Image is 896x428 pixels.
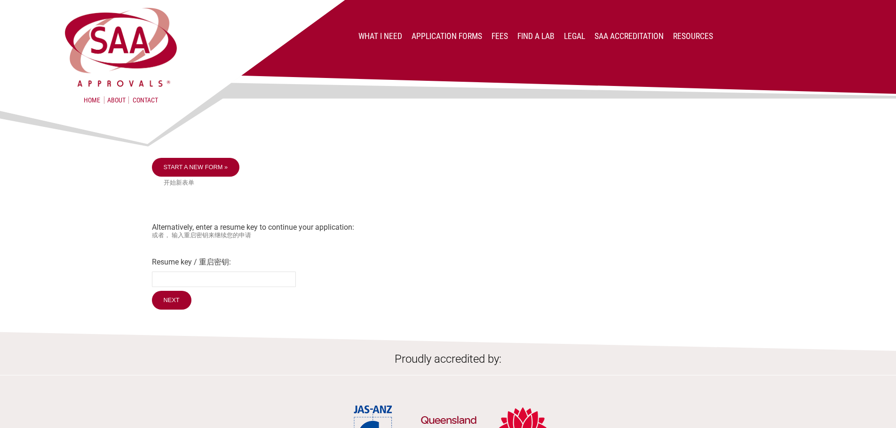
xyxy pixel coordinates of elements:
[358,31,402,41] a: What I Need
[492,31,508,41] a: Fees
[152,291,191,310] input: Next
[517,31,555,41] a: Find a lab
[133,96,158,104] a: Contact
[152,257,745,267] label: Resume key / 重启密钥:
[564,31,585,41] a: Legal
[84,96,100,104] a: Home
[412,31,482,41] a: Application Forms
[152,232,745,240] small: 或者， 输入重启密钥来继续您的申请
[104,96,129,104] a: About
[595,31,664,41] a: SAA Accreditation
[164,179,745,187] small: 开始新表单
[152,158,240,177] a: Start a new form »
[63,6,179,89] img: SAA Approvals
[673,31,713,41] a: Resources
[152,158,745,312] div: Alternatively, enter a resume key to continue your application:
